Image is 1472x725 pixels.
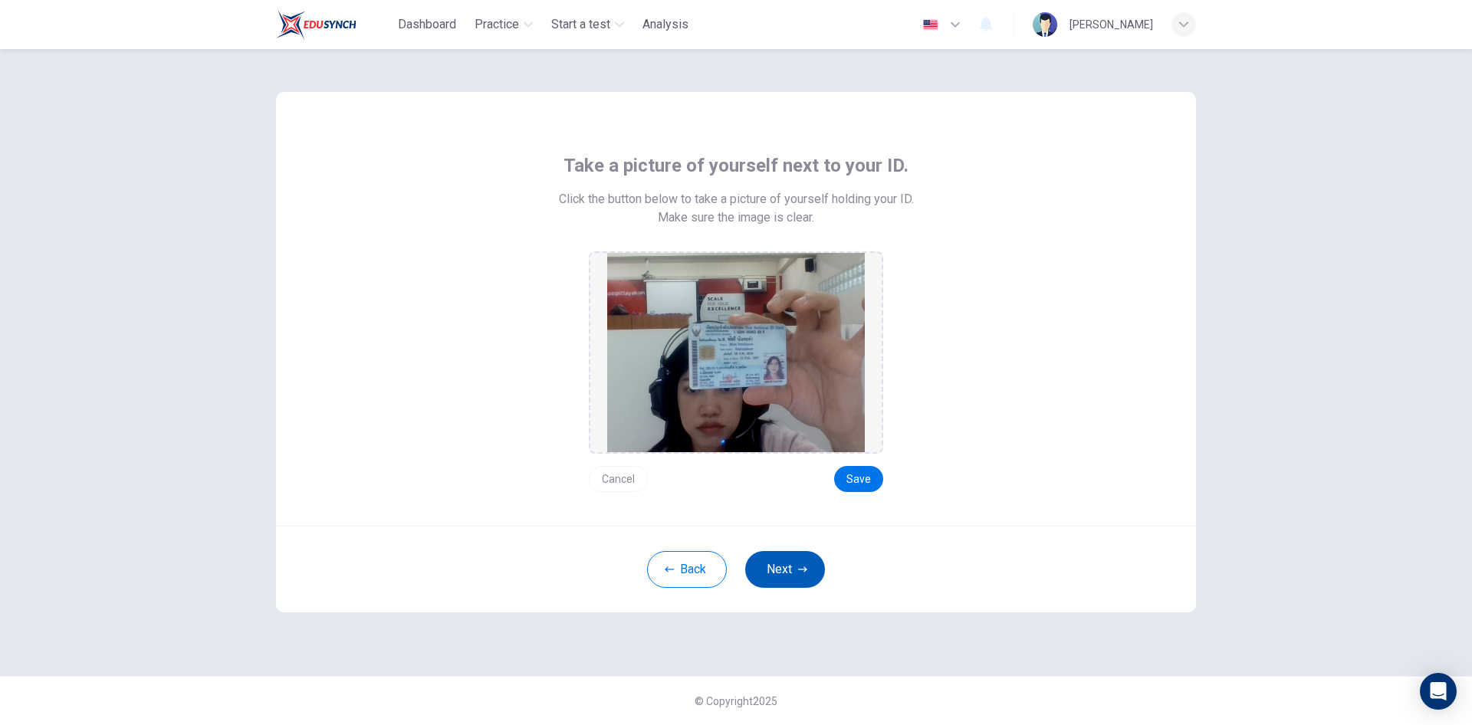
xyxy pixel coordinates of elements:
img: Train Test logo [276,9,356,40]
div: Open Intercom Messenger [1420,673,1457,710]
img: preview screemshot [607,253,865,452]
button: Analysis [636,11,695,38]
span: Click the button below to take a picture of yourself holding your ID. [559,190,914,208]
img: Profile picture [1033,12,1057,37]
div: [PERSON_NAME] [1069,15,1153,34]
button: Next [745,551,825,588]
button: Start a test [545,11,630,38]
span: Start a test [551,15,610,34]
span: Practice [475,15,519,34]
button: Practice [468,11,539,38]
span: Dashboard [398,15,456,34]
a: Train Test logo [276,9,392,40]
span: Take a picture of yourself next to your ID. [563,153,909,178]
button: Dashboard [392,11,462,38]
button: Save [834,466,883,492]
span: Make sure the image is clear. [658,208,814,227]
span: Analysis [642,15,688,34]
button: Cancel [589,466,648,492]
button: Back [647,551,727,588]
span: © Copyright 2025 [695,695,777,707]
img: en [921,19,940,31]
